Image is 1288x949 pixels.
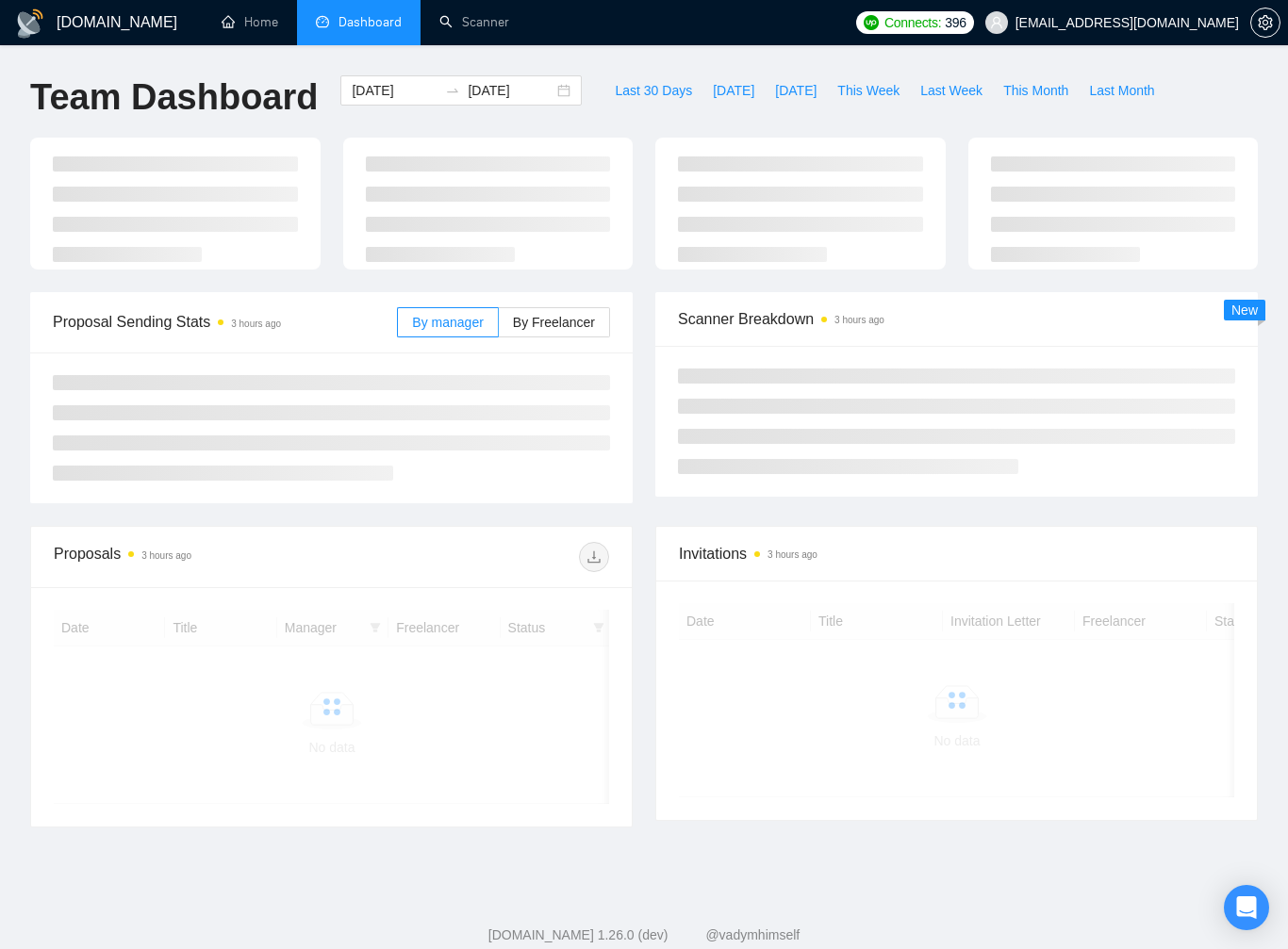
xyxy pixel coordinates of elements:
[1231,303,1258,318] span: New
[339,14,402,30] span: Dashboard
[679,542,1234,565] span: Invitations
[222,14,278,30] a: homeHome
[775,80,817,101] span: [DATE]
[604,75,702,106] button: Last 30 Days
[827,75,910,106] button: This Week
[884,12,941,33] span: Connects:
[765,75,827,106] button: [DATE]
[30,75,318,120] h1: Team Dashboard
[488,927,669,942] a: [DOMAIN_NAME] 1.26.0 (dev)
[1224,885,1269,930] div: Open Intercom Messenger
[864,15,879,30] img: upwork-logo.png
[837,80,900,101] span: This Week
[678,307,1235,331] span: Scanner Breakdown
[352,80,438,101] input: Start date
[53,310,397,334] span: Proposal Sending Stats
[702,75,765,106] button: [DATE]
[945,12,966,33] span: 396
[705,927,800,942] a: @vadymhimself
[920,80,983,101] span: Last Week
[513,315,595,330] span: By Freelancer
[713,80,754,101] span: [DATE]
[910,75,993,106] button: Last Week
[15,8,45,39] img: logo
[54,542,332,572] div: Proposals
[1250,8,1280,38] button: setting
[615,80,692,101] span: Last 30 Days
[141,550,191,561] time: 3 hours ago
[445,83,460,98] span: to
[439,14,509,30] a: searchScanner
[993,75,1079,106] button: This Month
[768,549,817,560] time: 3 hours ago
[1251,15,1280,30] span: setting
[231,319,281,329] time: 3 hours ago
[990,16,1003,29] span: user
[834,315,884,325] time: 3 hours ago
[316,15,329,28] span: dashboard
[1250,15,1280,30] a: setting
[1003,80,1068,101] span: This Month
[1089,80,1154,101] span: Last Month
[468,80,553,101] input: End date
[445,83,460,98] span: swap-right
[412,315,483,330] span: By manager
[1079,75,1164,106] button: Last Month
